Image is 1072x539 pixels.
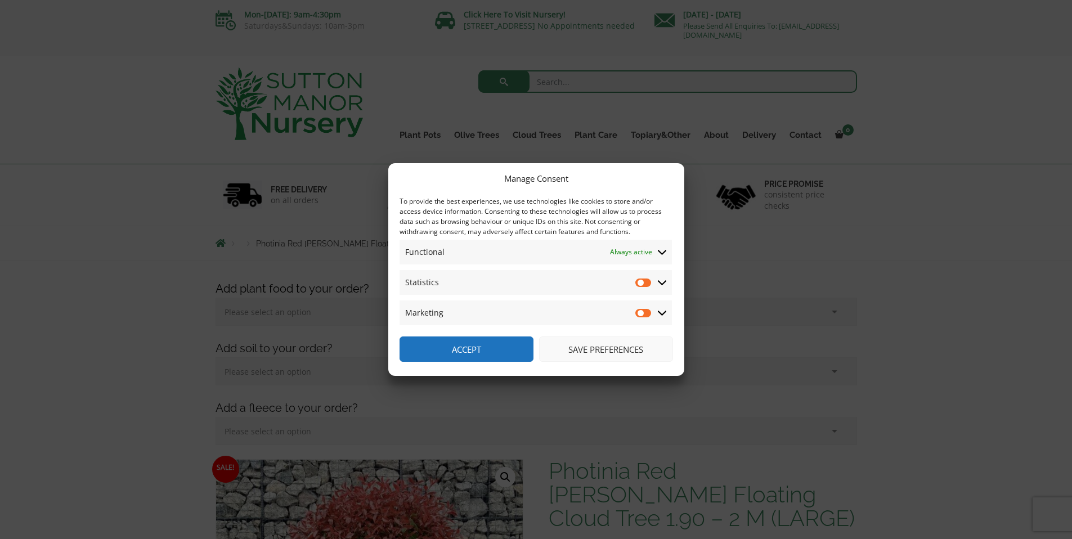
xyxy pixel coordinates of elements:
[400,300,672,325] summary: Marketing
[400,196,672,237] div: To provide the best experiences, we use technologies like cookies to store and/or access device i...
[400,336,533,362] button: Accept
[405,245,445,259] span: Functional
[405,276,439,289] span: Statistics
[539,336,673,362] button: Save preferences
[400,240,672,264] summary: Functional Always active
[610,245,652,259] span: Always active
[504,172,568,185] div: Manage Consent
[400,270,672,295] summary: Statistics
[405,306,443,320] span: Marketing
